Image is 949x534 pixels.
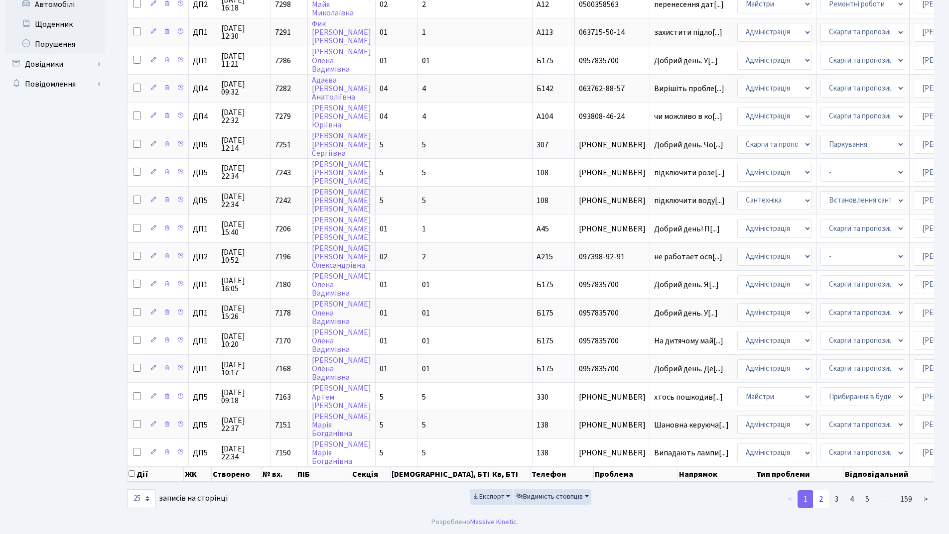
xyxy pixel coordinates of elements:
span: [DATE] 12:14 [221,136,267,152]
span: 7180 [275,279,291,290]
span: 01 [380,27,388,38]
th: Проблема [594,467,678,482]
th: Телефон [531,467,594,482]
span: 7150 [275,447,291,458]
span: А104 [537,111,553,122]
a: 159 [894,490,918,508]
span: підключити воду[...] [654,195,725,206]
span: ДП1 [193,337,213,345]
span: 5 [422,167,426,178]
a: [PERSON_NAME][PERSON_NAME]Юріївна [312,103,371,130]
a: Довідники [5,54,105,74]
span: [DATE] 22:37 [221,417,267,432]
select: записів на сторінці [127,489,156,508]
span: 0957835700 [579,281,646,289]
a: [PERSON_NAME][PERSON_NAME][PERSON_NAME] [312,215,371,243]
span: [DATE] 10:52 [221,248,267,264]
span: А215 [537,251,553,262]
span: 1 [422,27,426,38]
span: 5 [422,392,426,403]
span: ДП4 [193,85,213,93]
span: 5 [380,392,384,403]
span: 01 [422,55,430,66]
span: 7170 [275,335,291,346]
span: 5 [380,167,384,178]
span: [DATE] 11:21 [221,52,267,68]
a: [PERSON_NAME]ОленаВадимівна [312,299,371,327]
a: [PERSON_NAME][PERSON_NAME][PERSON_NAME] [312,187,371,214]
span: 7196 [275,251,291,262]
th: Відповідальний [844,467,934,482]
span: Шановна керуюча[...] [654,420,729,430]
span: 5 [380,139,384,150]
span: Б142 [537,83,553,94]
span: Видимість стовпців [516,492,583,502]
span: Б175 [537,363,553,374]
span: 093808-46-24 [579,112,646,120]
a: 5 [859,490,875,508]
span: захистити підло[...] [654,27,722,38]
span: Б175 [537,279,553,290]
span: 138 [537,420,548,430]
span: 7251 [275,139,291,150]
a: Фик[PERSON_NAME][PERSON_NAME] [312,18,371,46]
span: [DATE] 22:32 [221,108,267,124]
span: ДП4 [193,112,213,120]
a: Massive Kinetic [470,517,517,527]
span: 04 [380,83,388,94]
span: чи можливо в ко[...] [654,111,722,122]
span: [DATE] 22:34 [221,193,267,209]
span: Добрий день. Я[...] [654,279,719,290]
span: 0957835700 [579,57,646,65]
span: [PHONE_NUMBER] [579,197,646,205]
span: 7178 [275,308,291,319]
span: Б175 [537,335,553,346]
span: 04 [380,111,388,122]
span: 01 [380,55,388,66]
span: [DATE] 10:20 [221,332,267,348]
th: Секція [351,467,391,482]
span: [DATE] 22:34 [221,445,267,461]
th: Дії [128,467,184,482]
span: На дитячому май[...] [654,335,723,346]
a: [PERSON_NAME]ОленаВадимівна [312,271,371,299]
span: ДП1 [193,281,213,289]
th: Створено [212,467,262,482]
span: 5 [380,420,384,430]
span: 7163 [275,392,291,403]
span: ДП1 [193,57,213,65]
span: ДП2 [193,253,213,261]
span: ДП1 [193,225,213,233]
span: 7206 [275,223,291,234]
span: 097398-92-91 [579,253,646,261]
span: 01 [422,308,430,319]
span: А113 [537,27,553,38]
a: [PERSON_NAME]МаріяБогданівна [312,439,371,467]
th: [DEMOGRAPHIC_DATA], БТІ [391,467,491,482]
span: 5 [422,195,426,206]
span: 7286 [275,55,291,66]
a: Повідомлення [5,74,105,94]
button: Видимість стовпців [514,489,591,505]
th: № вх. [262,467,296,482]
span: ДП1 [193,309,213,317]
span: Добрий день! П[...] [654,223,720,234]
span: [DATE] 12:30 [221,24,267,40]
span: 5 [422,447,426,458]
button: Експорт [470,489,513,505]
a: 3 [828,490,844,508]
span: ДП5 [193,421,213,429]
a: [PERSON_NAME]ОленаВадимівна [312,47,371,75]
span: ДП2 [193,0,213,8]
span: А45 [537,223,549,234]
a: Адаєва[PERSON_NAME]Анатоліївна [312,75,371,103]
a: 2 [813,490,829,508]
a: [PERSON_NAME][PERSON_NAME][PERSON_NAME] [312,159,371,187]
span: підключити розе[...] [654,167,725,178]
a: 1 [798,490,813,508]
a: 4 [844,490,860,508]
span: 01 [380,335,388,346]
span: 7168 [275,363,291,374]
span: не работает осв[...] [654,251,722,262]
a: [PERSON_NAME]ОленаВадимівна [312,327,371,355]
